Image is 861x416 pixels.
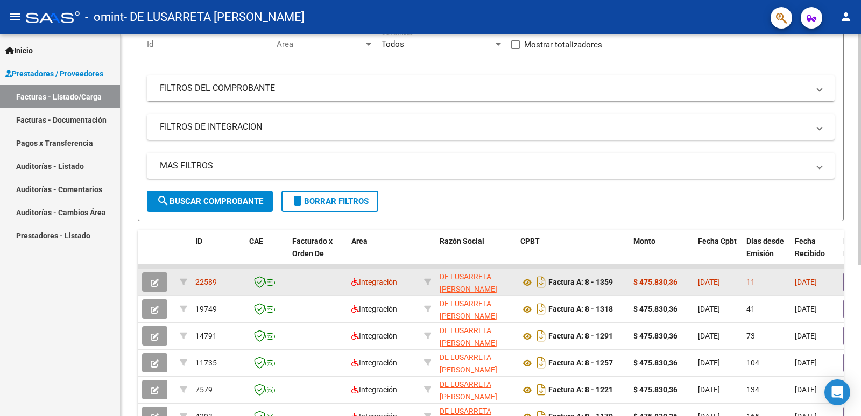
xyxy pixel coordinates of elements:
[440,272,497,293] span: DE LUSARRETA [PERSON_NAME]
[633,332,677,340] strong: $ 475.830,36
[824,379,850,405] div: Open Intercom Messenger
[147,75,835,101] mat-expansion-panel-header: FILTROS DEL COMPROBANTE
[440,298,512,320] div: 23253617594
[195,358,217,367] span: 11735
[351,305,397,313] span: Integración
[382,39,404,49] span: Todos
[292,237,333,258] span: Facturado x Orden De
[435,230,516,277] datatable-header-cell: Razón Social
[795,237,825,258] span: Fecha Recibido
[548,386,613,394] strong: Factura A: 8 - 1221
[694,230,742,277] datatable-header-cell: Fecha Cpbt
[746,278,755,286] span: 11
[633,358,677,367] strong: $ 475.830,36
[440,353,497,374] span: DE LUSARRETA [PERSON_NAME]
[160,160,809,172] mat-panel-title: MAS FILTROS
[440,378,512,401] div: 23253617594
[440,237,484,245] span: Razón Social
[440,299,497,320] span: DE LUSARRETA [PERSON_NAME]
[351,358,397,367] span: Integración
[440,271,512,293] div: 23253617594
[698,305,720,313] span: [DATE]
[440,351,512,374] div: 23253617594
[124,5,305,29] span: - DE LUSARRETA [PERSON_NAME]
[516,230,629,277] datatable-header-cell: CPBT
[281,191,378,212] button: Borrar Filtros
[746,237,784,258] span: Días desde Emisión
[633,305,677,313] strong: $ 475.830,36
[629,230,694,277] datatable-header-cell: Monto
[195,385,213,394] span: 7579
[347,230,420,277] datatable-header-cell: Area
[291,194,304,207] mat-icon: delete
[160,121,809,133] mat-panel-title: FILTROS DE INTEGRACION
[147,191,273,212] button: Buscar Comprobante
[633,237,655,245] span: Monto
[440,380,497,401] span: DE LUSARRETA [PERSON_NAME]
[791,230,839,277] datatable-header-cell: Fecha Recibido
[5,45,33,57] span: Inicio
[524,38,602,51] span: Mostrar totalizadores
[534,273,548,291] i: Descargar documento
[548,359,613,368] strong: Factura A: 8 - 1257
[85,5,124,29] span: - omint
[351,237,368,245] span: Area
[746,305,755,313] span: 41
[288,230,347,277] datatable-header-cell: Facturado x Orden De
[698,278,720,286] span: [DATE]
[839,10,852,23] mat-icon: person
[351,385,397,394] span: Integración
[147,114,835,140] mat-expansion-panel-header: FILTROS DE INTEGRACION
[195,237,202,245] span: ID
[249,237,263,245] span: CAE
[157,194,170,207] mat-icon: search
[534,327,548,344] i: Descargar documento
[160,82,809,94] mat-panel-title: FILTROS DEL COMPROBANTE
[195,305,217,313] span: 19749
[351,278,397,286] span: Integración
[633,385,677,394] strong: $ 475.830,36
[548,332,613,341] strong: Factura A: 8 - 1291
[520,237,540,245] span: CPBT
[191,230,245,277] datatable-header-cell: ID
[9,10,22,23] mat-icon: menu
[795,358,817,367] span: [DATE]
[698,332,720,340] span: [DATE]
[534,354,548,371] i: Descargar documento
[440,326,497,347] span: DE LUSARRETA [PERSON_NAME]
[195,278,217,286] span: 22589
[746,332,755,340] span: 73
[534,300,548,318] i: Descargar documento
[698,358,720,367] span: [DATE]
[698,385,720,394] span: [DATE]
[548,305,613,314] strong: Factura A: 8 - 1318
[351,332,397,340] span: Integración
[633,278,677,286] strong: $ 475.830,36
[5,68,103,80] span: Prestadores / Proveedores
[698,237,737,245] span: Fecha Cpbt
[277,39,364,49] span: Area
[157,196,263,206] span: Buscar Comprobante
[147,153,835,179] mat-expansion-panel-header: MAS FILTROS
[245,230,288,277] datatable-header-cell: CAE
[795,332,817,340] span: [DATE]
[534,381,548,398] i: Descargar documento
[440,325,512,347] div: 23253617594
[548,278,613,287] strong: Factura A: 8 - 1359
[291,196,369,206] span: Borrar Filtros
[195,332,217,340] span: 14791
[742,230,791,277] datatable-header-cell: Días desde Emisión
[795,385,817,394] span: [DATE]
[795,305,817,313] span: [DATE]
[746,385,759,394] span: 134
[795,278,817,286] span: [DATE]
[746,358,759,367] span: 104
